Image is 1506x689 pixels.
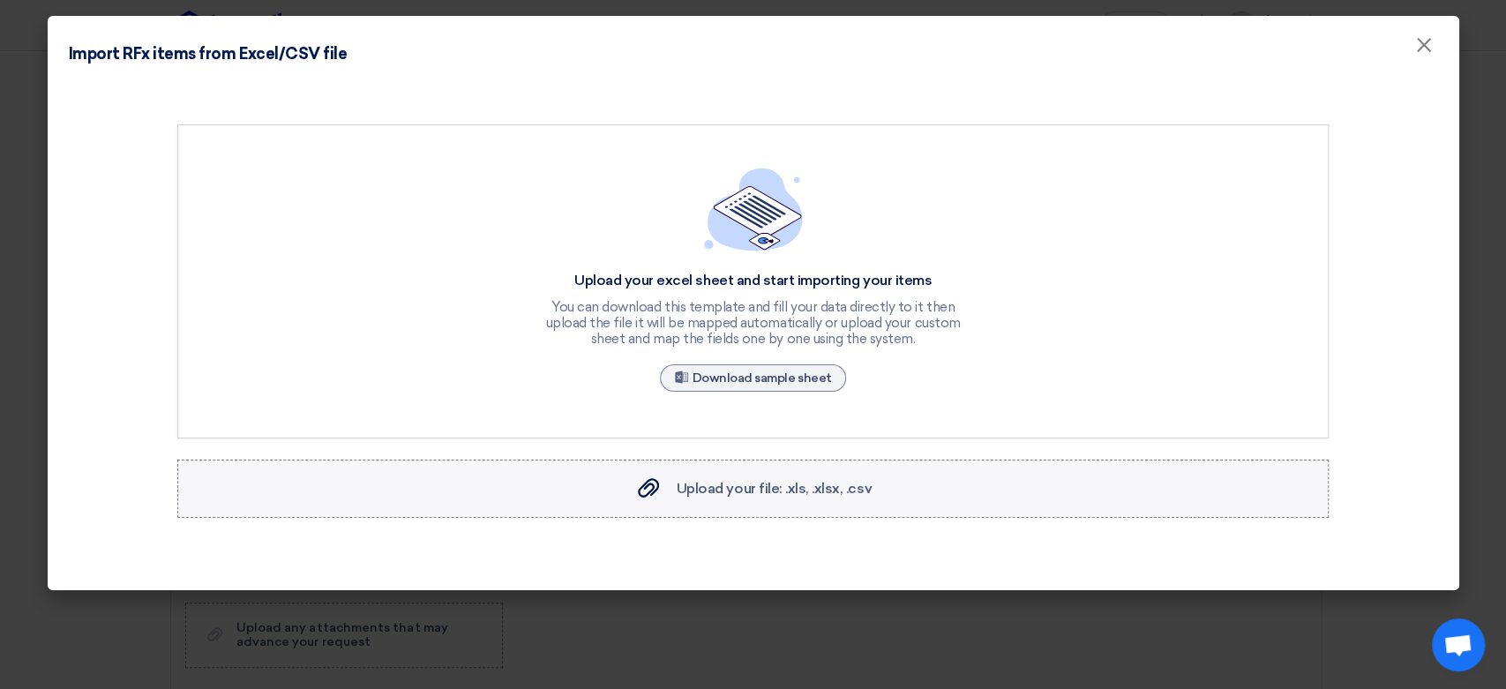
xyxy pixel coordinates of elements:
button: Close [1401,28,1447,64]
span: × [1415,32,1433,67]
a: Download sample sheet [660,364,847,392]
div: You can download this template and fill your data directly to it then upload the file it will be ... [542,299,965,347]
h4: Import RFx items from Excel/CSV file [69,42,348,66]
img: empty_state_list.svg [704,168,803,251]
div: Open chat [1432,618,1485,671]
span: Upload your file: .xls, .xlsx, .csv [677,480,872,497]
div: Upload your excel sheet and start importing your items [542,272,965,290]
